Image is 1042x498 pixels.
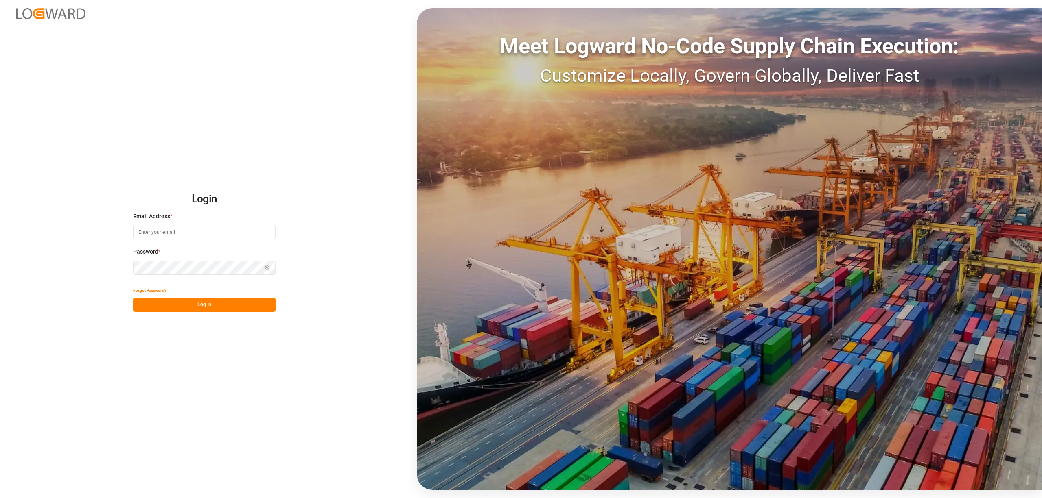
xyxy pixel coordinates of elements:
h2: Login [133,186,276,212]
button: Forgot Password? [133,283,166,298]
span: Email Address [133,212,170,221]
input: Enter your email [133,225,276,239]
button: Log In [133,298,276,312]
div: Customize Locally, Govern Globally, Deliver Fast [417,62,1042,89]
div: Meet Logward No-Code Supply Chain Execution: [417,30,1042,62]
img: Logward_new_orange.png [16,8,85,19]
span: Password [133,248,158,256]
